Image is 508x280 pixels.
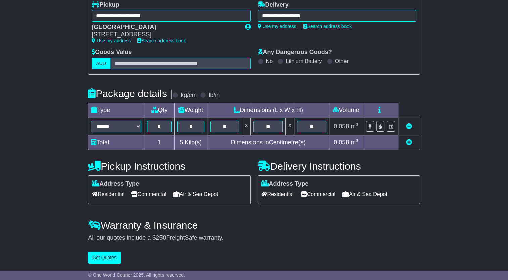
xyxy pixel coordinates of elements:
[92,31,238,38] div: [STREET_ADDRESS]
[88,252,121,264] button: Get Quotes
[351,123,358,130] span: m
[88,88,172,99] h4: Package details |
[286,118,294,135] td: x
[88,135,144,150] td: Total
[335,58,349,64] label: Other
[258,1,289,9] label: Delivery
[303,24,352,29] a: Search address book
[92,58,110,69] label: AUD
[173,189,218,199] span: Air & Sea Depot
[207,135,329,150] td: Dimensions in Centimetre(s)
[356,122,358,127] sup: 3
[131,189,166,199] span: Commercial
[92,49,132,56] label: Goods Value
[406,123,412,130] a: Remove this item
[286,58,322,64] label: Lithium Battery
[242,118,251,135] td: x
[342,189,387,199] span: Air & Sea Depot
[258,160,420,172] h4: Delivery Instructions
[144,135,175,150] td: 1
[351,139,358,146] span: m
[174,103,207,118] td: Weight
[209,92,220,99] label: lb/in
[406,139,412,146] a: Add new item
[92,189,124,199] span: Residential
[156,234,166,241] span: 250
[137,38,186,43] a: Search address book
[92,180,139,188] label: Address Type
[356,138,358,143] sup: 3
[174,135,207,150] td: Kilo(s)
[144,103,175,118] td: Qty
[88,103,144,118] td: Type
[301,189,335,199] span: Commercial
[92,38,131,43] a: Use my address
[180,139,183,146] span: 5
[329,103,363,118] td: Volume
[334,139,349,146] span: 0.058
[92,1,119,9] label: Pickup
[88,234,420,242] div: All our quotes include a $ FreightSafe warranty.
[266,58,273,64] label: No
[88,272,185,278] span: © One World Courier 2025. All rights reserved.
[88,220,420,231] h4: Warranty & Insurance
[207,103,329,118] td: Dimensions (L x W x H)
[258,24,296,29] a: Use my address
[261,180,309,188] label: Address Type
[334,123,349,130] span: 0.058
[261,189,294,199] span: Residential
[181,92,197,99] label: kg/cm
[88,160,250,172] h4: Pickup Instructions
[92,24,238,31] div: [GEOGRAPHIC_DATA]
[258,49,332,56] label: Any Dangerous Goods?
